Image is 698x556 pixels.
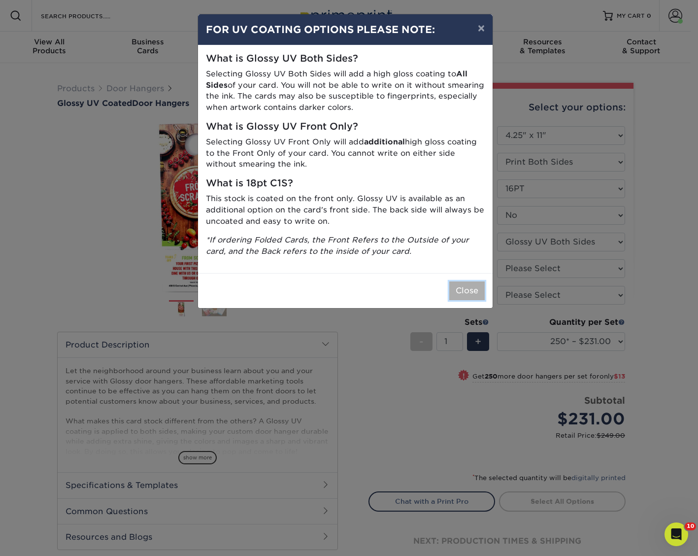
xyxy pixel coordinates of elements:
iframe: Intercom live chat [665,522,688,546]
p: Selecting Glossy UV Front Only will add high gloss coating to the Front Only of your card. You ca... [206,137,485,170]
p: This stock is coated on the front only. Glossy UV is available as an additional option on the car... [206,193,485,227]
h4: FOR UV COATING OPTIONS PLEASE NOTE: [206,22,485,37]
strong: additional [364,137,405,146]
i: *If ordering Folded Cards, the Front Refers to the Outside of your card, and the Back refers to t... [206,235,469,256]
button: Close [449,281,485,300]
span: 10 [685,522,696,530]
h5: What is Glossy UV Both Sides? [206,53,485,65]
h5: What is Glossy UV Front Only? [206,121,485,133]
button: × [470,14,493,42]
p: Selecting Glossy UV Both Sides will add a high gloss coating to of your card. You will not be abl... [206,69,485,113]
strong: All Sides [206,69,467,90]
h5: What is 18pt C1S? [206,178,485,189]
